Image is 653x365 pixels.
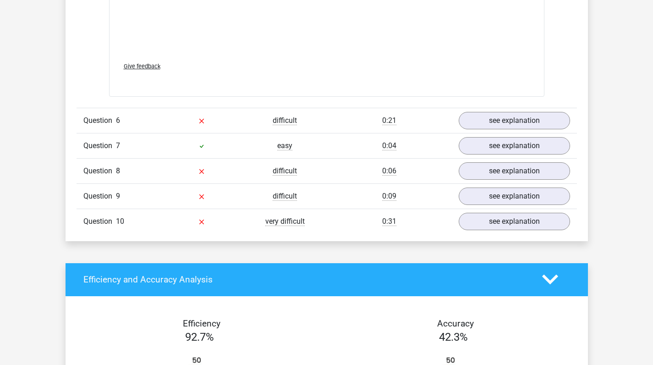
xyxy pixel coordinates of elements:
[185,331,214,343] span: 92.7%
[83,115,116,126] span: Question
[273,116,297,125] span: difficult
[116,141,120,150] span: 7
[277,141,292,150] span: easy
[459,213,570,230] a: see explanation
[273,166,297,176] span: difficult
[273,192,297,201] span: difficult
[459,188,570,205] a: see explanation
[83,274,528,285] h4: Efficiency and Accuracy Analysis
[382,116,396,125] span: 0:21
[83,191,116,202] span: Question
[83,166,116,177] span: Question
[337,318,574,329] h4: Accuracy
[459,137,570,155] a: see explanation
[265,217,305,226] span: very difficult
[459,162,570,180] a: see explanation
[83,216,116,227] span: Question
[382,141,396,150] span: 0:04
[124,63,160,70] span: Give feedback
[116,116,120,125] span: 6
[83,140,116,151] span: Question
[382,166,396,176] span: 0:06
[382,217,396,226] span: 0:31
[382,192,396,201] span: 0:09
[116,217,124,226] span: 10
[116,166,120,175] span: 8
[116,192,120,200] span: 9
[459,112,570,129] a: see explanation
[439,331,468,343] span: 42.3%
[83,318,320,329] h4: Efficiency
